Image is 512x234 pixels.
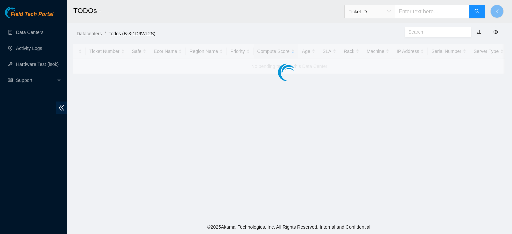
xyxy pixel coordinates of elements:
[108,31,155,36] a: Todos (B-3-1D9WL2S)
[56,102,67,114] span: double-left
[77,31,102,36] a: Datacenters
[5,12,53,21] a: Akamai TechnologiesField Tech Portal
[493,30,498,34] span: eye
[490,5,504,18] button: K
[408,28,462,36] input: Search
[16,30,43,35] a: Data Centers
[16,46,42,51] a: Activity Logs
[67,220,512,234] footer: © 2025 Akamai Technologies, Inc. All Rights Reserved. Internal and Confidential.
[5,7,34,18] img: Akamai Technologies
[104,31,106,36] span: /
[474,9,480,15] span: search
[495,7,499,16] span: K
[469,5,485,18] button: search
[8,78,13,83] span: read
[349,7,391,17] span: Ticket ID
[11,11,53,18] span: Field Tech Portal
[16,74,55,87] span: Support
[472,27,487,37] button: download
[395,5,469,18] input: Enter text here...
[16,62,59,67] a: Hardware Test (isok)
